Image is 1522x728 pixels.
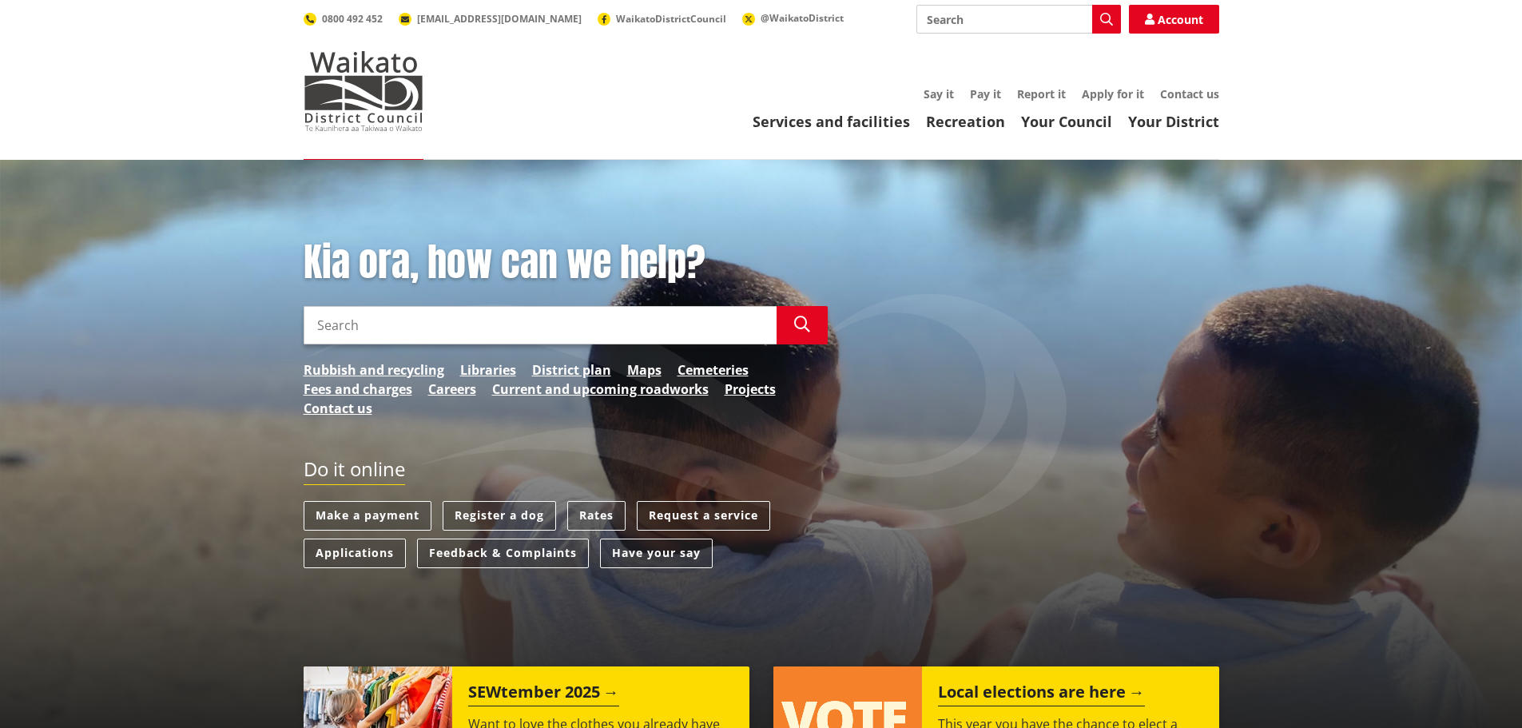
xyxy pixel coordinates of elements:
a: Rubbish and recycling [304,360,444,380]
a: [EMAIL_ADDRESS][DOMAIN_NAME] [399,12,582,26]
a: Careers [428,380,476,399]
a: Projects [725,380,776,399]
a: Applications [304,539,406,568]
a: Request a service [637,501,770,531]
a: Your Council [1021,112,1112,131]
a: Services and facilities [753,112,910,131]
span: 0800 492 452 [322,12,383,26]
a: Have your say [600,539,713,568]
input: Search input [304,306,777,344]
a: Libraries [460,360,516,380]
a: District plan [532,360,611,380]
a: Account [1129,5,1219,34]
a: Fees and charges [304,380,412,399]
a: Make a payment [304,501,431,531]
a: Recreation [926,112,1005,131]
a: Your District [1128,112,1219,131]
a: Current and upcoming roadworks [492,380,709,399]
h2: SEWtember 2025 [468,682,619,706]
span: @WaikatoDistrict [761,11,844,25]
a: Report it [1017,86,1066,101]
span: [EMAIL_ADDRESS][DOMAIN_NAME] [417,12,582,26]
a: WaikatoDistrictCouncil [598,12,726,26]
a: Contact us [1160,86,1219,101]
img: Waikato District Council - Te Kaunihera aa Takiwaa o Waikato [304,51,423,131]
a: Apply for it [1082,86,1144,101]
a: Maps [627,360,662,380]
span: WaikatoDistrictCouncil [616,12,726,26]
a: Pay it [970,86,1001,101]
a: Feedback & Complaints [417,539,589,568]
a: Cemeteries [678,360,749,380]
a: Register a dog [443,501,556,531]
a: @WaikatoDistrict [742,11,844,25]
a: Contact us [304,399,372,418]
a: Say it [924,86,954,101]
h2: Do it online [304,458,405,486]
a: 0800 492 452 [304,12,383,26]
a: Rates [567,501,626,531]
input: Search input [916,5,1121,34]
h2: Local elections are here [938,682,1145,706]
h1: Kia ora, how can we help? [304,240,828,286]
